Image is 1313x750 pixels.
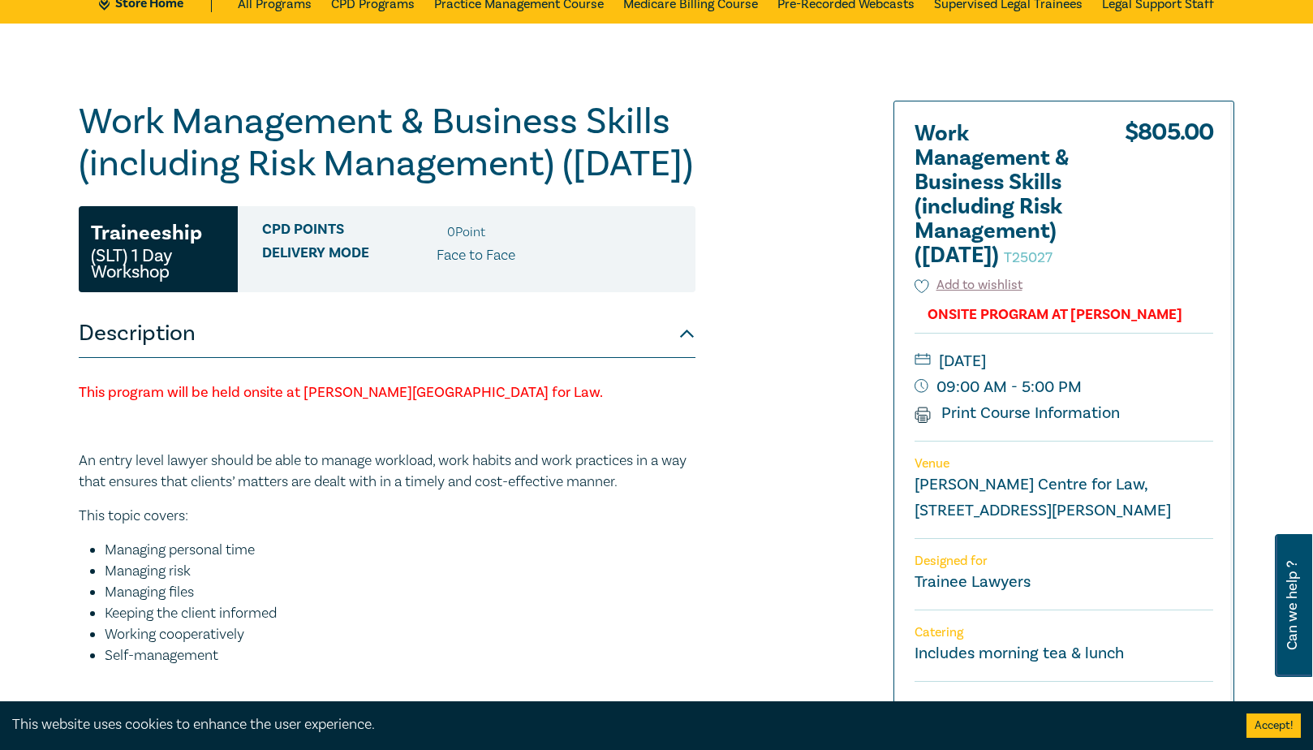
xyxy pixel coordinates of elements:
[915,122,1093,268] h2: Work Management & Business Skills (including Risk Management) ([DATE])
[79,101,695,185] h1: Work Management & Business Skills (including Risk Management) ([DATE])
[105,582,695,603] li: Managing files
[79,309,695,358] button: Description
[79,506,695,527] p: This topic covers:
[437,246,515,265] span: Face to Face
[915,456,1213,472] p: Venue
[915,348,1213,374] small: [DATE]
[1125,122,1213,276] div: $ 805.00
[915,374,1213,400] small: 09:00 AM - 5:00 PM
[447,222,485,243] li: 0 Point
[915,625,1213,640] p: Catering
[915,403,1120,424] a: Print Course Information
[262,222,437,243] span: CPD Points
[105,540,695,561] li: Managing personal time
[91,218,202,248] h3: Traineeship
[915,643,1124,664] small: Includes morning tea & lunch
[915,554,1213,569] p: Designed for
[1004,248,1053,267] small: T25027
[105,624,695,645] li: Working cooperatively
[105,645,695,666] li: Self-management
[1285,544,1300,667] span: Can we help ?
[928,307,1182,322] div: ONSITE PROGRAM AT [PERSON_NAME]
[91,248,226,280] small: (SLT) 1 Day Workshop
[915,276,1022,295] button: Add to wishlist
[105,603,695,624] li: Keeping the client informed
[79,450,695,493] p: An entry level lawyer should be able to manage workload, work habits and work practices in a way ...
[12,714,1222,735] div: This website uses cookies to enhance the user experience.
[1246,713,1301,738] button: Accept cookies
[915,571,1031,593] small: Trainee Lawyers
[915,474,1171,521] a: [PERSON_NAME] Centre for Law, [STREET_ADDRESS][PERSON_NAME]
[262,245,437,266] span: Delivery Mode
[79,383,603,402] strong: This program will be held onsite at [PERSON_NAME][GEOGRAPHIC_DATA] for Law.
[105,561,695,582] li: Managing risk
